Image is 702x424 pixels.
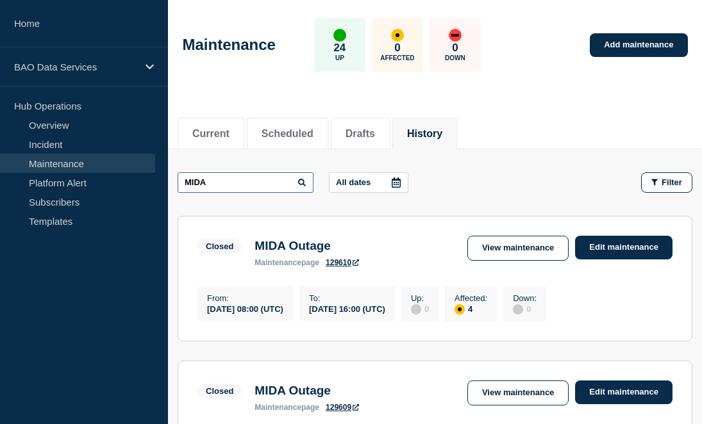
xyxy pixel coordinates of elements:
div: up [333,29,346,42]
p: To : [309,293,385,303]
span: maintenance [255,403,301,412]
p: Down [445,54,465,61]
p: From : [207,293,283,303]
button: History [407,128,442,140]
p: Up : [411,293,429,303]
input: Search maintenances [178,172,313,193]
div: 0 [411,303,429,314]
h3: MIDA Outage [255,384,359,398]
div: [DATE] 16:00 (UTC) [309,303,385,314]
div: disabled [513,304,523,314]
a: Add maintenance [590,33,687,57]
p: page [255,403,319,412]
p: Affected [380,54,414,61]
p: All dates [336,177,371,187]
div: 4 [455,303,487,314]
button: Current [192,128,230,140]
a: Edit maintenance [575,236,673,259]
a: 129610 [326,258,359,267]
div: Closed [206,386,233,396]
div: affected [455,304,465,314]
p: page [255,258,319,267]
a: Edit maintenance [575,380,673,404]
div: affected [391,29,404,42]
button: Drafts [346,128,375,140]
button: All dates [329,172,408,193]
div: 0 [513,303,537,314]
a: View maintenance [467,380,569,405]
div: disabled [411,304,421,314]
span: maintenance [255,258,301,267]
h3: MIDA Outage [255,239,359,253]
p: BAO Data Services [14,61,137,72]
div: [DATE] 08:00 (UTC) [207,303,283,314]
p: Affected : [455,293,487,303]
p: 0 [452,42,458,54]
button: Filter [641,172,692,193]
h1: Maintenance [183,36,276,54]
span: Filter [662,177,682,187]
p: Up [335,54,344,61]
p: Down : [513,293,537,303]
p: 24 [333,42,346,54]
a: 129609 [326,403,359,412]
p: 0 [394,42,400,54]
a: View maintenance [467,236,569,261]
div: down [449,29,462,42]
div: Closed [206,241,233,251]
button: Scheduled [262,128,313,140]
